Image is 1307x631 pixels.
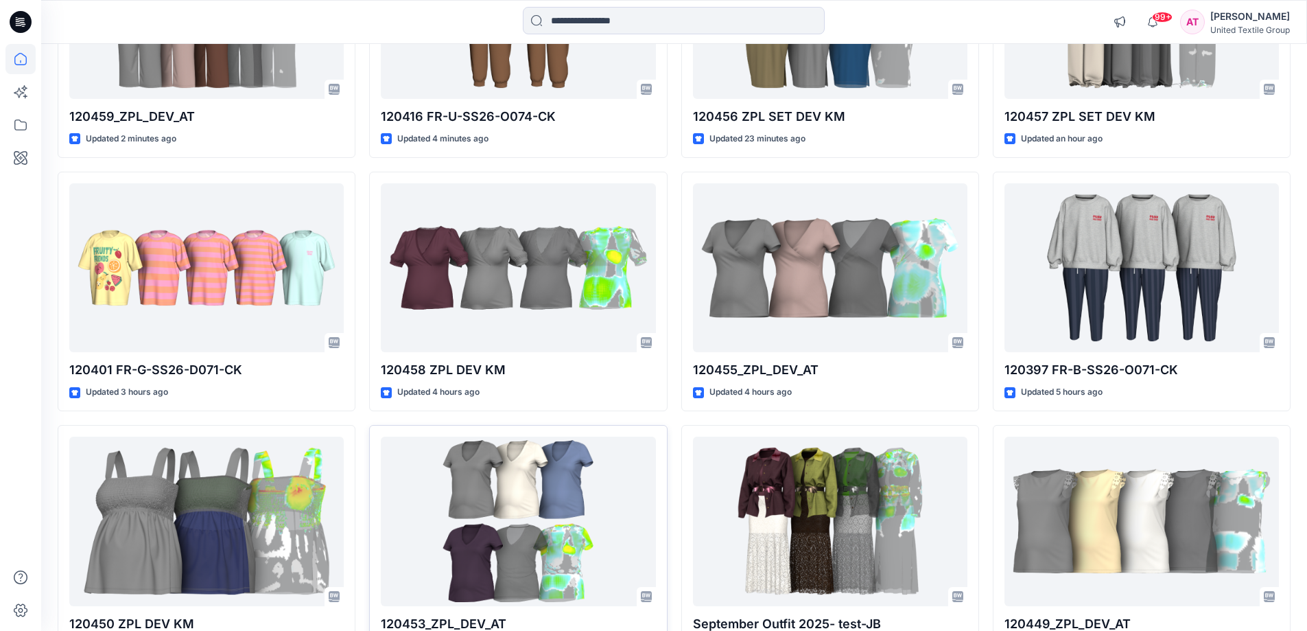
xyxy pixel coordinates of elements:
div: [PERSON_NAME] [1210,8,1290,25]
p: 120459_ZPL_DEV_AT [69,107,344,126]
p: Updated 5 hours ago [1021,385,1103,400]
span: 99+ [1152,12,1173,23]
div: United Textile Group [1210,25,1290,35]
p: Updated 4 minutes ago [397,132,488,146]
p: Updated an hour ago [1021,132,1103,146]
a: September Outfit 2025- test-JB [693,437,967,606]
a: 120401 FR-G-SS26-D071-CK [69,183,344,353]
a: 120397 FR-B-SS26-O071-CK [1004,183,1279,353]
a: 120450 ZPL DEV KM [69,437,344,606]
p: 120401 FR-G-SS26-D071-CK [69,360,344,380]
p: Updated 2 minutes ago [86,132,176,146]
a: 120449_ZPL_DEV_AT [1004,437,1279,606]
p: Updated 4 hours ago [397,385,480,400]
a: 120458 ZPL DEV KM [381,183,655,353]
p: 120458 ZPL DEV KM [381,360,655,380]
p: Updated 3 hours ago [86,385,168,400]
p: Updated 23 minutes ago [709,132,805,146]
p: 120457 ZPL SET DEV KM [1004,107,1279,126]
div: AT [1180,10,1205,34]
p: Updated 4 hours ago [709,385,792,400]
p: 120455_ZPL_DEV_AT [693,360,967,380]
a: 120455_ZPL_DEV_AT [693,183,967,353]
a: 120453_ZPL_DEV_AT [381,437,655,606]
p: 120416 FR-U-SS26-O074-CK [381,107,655,126]
p: 120456 ZPL SET DEV KM [693,107,967,126]
p: 120397 FR-B-SS26-O071-CK [1004,360,1279,380]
